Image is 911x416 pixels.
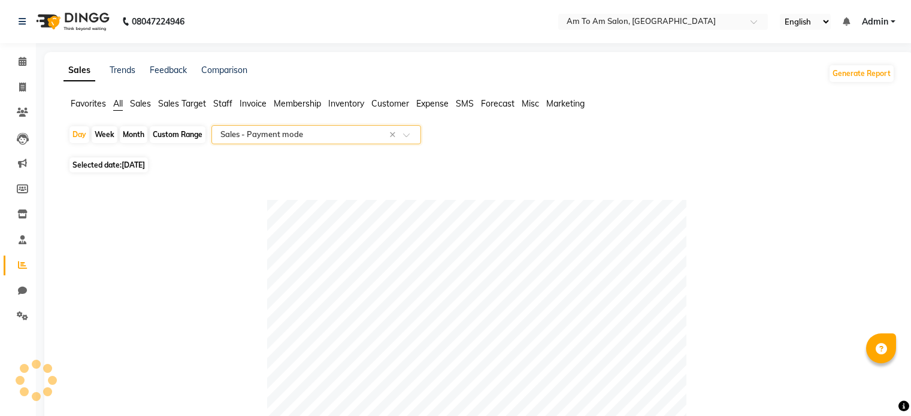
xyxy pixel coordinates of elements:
iframe: chat widget [861,368,899,404]
div: Day [69,126,89,143]
div: Week [92,126,117,143]
span: Staff [213,98,232,109]
div: Month [120,126,147,143]
b: 08047224946 [132,5,184,38]
img: logo [31,5,113,38]
span: All [113,98,123,109]
a: Comparison [201,65,247,75]
button: Generate Report [830,65,894,82]
a: Sales [63,60,95,81]
span: Sales [130,98,151,109]
span: Clear all [389,129,399,141]
span: Expense [416,98,449,109]
span: SMS [456,98,474,109]
span: Membership [274,98,321,109]
span: Marketing [546,98,585,109]
a: Feedback [150,65,187,75]
span: [DATE] [122,160,145,169]
span: Forecast [481,98,514,109]
span: Customer [371,98,409,109]
span: Selected date: [69,157,148,172]
a: Trends [110,65,135,75]
span: Inventory [328,98,364,109]
span: Admin [862,16,888,28]
span: Invoice [240,98,267,109]
span: Favorites [71,98,106,109]
span: Sales Target [158,98,206,109]
div: Custom Range [150,126,205,143]
span: Misc [522,98,539,109]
